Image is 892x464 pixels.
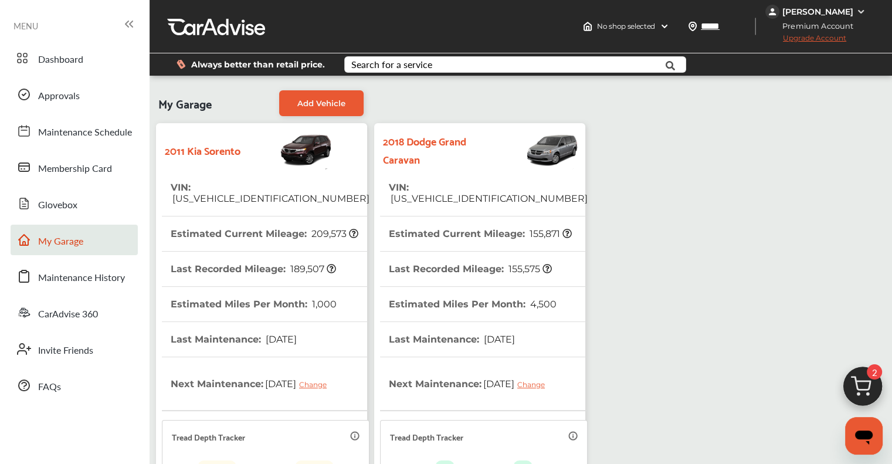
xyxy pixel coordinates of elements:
span: [DATE] [263,369,335,398]
th: Next Maintenance : [171,357,335,410]
span: FAQs [38,380,61,395]
span: [US_VEHICLE_IDENTIFICATION_NUMBER] [171,193,369,204]
span: [DATE] [264,334,297,345]
th: Estimated Current Mileage : [171,216,358,251]
span: CarAdvise 360 [38,307,98,322]
span: Upgrade Account [765,33,846,48]
span: 209,573 [310,228,358,239]
th: VIN : [171,170,369,216]
th: Last Recorded Mileage : [389,252,552,286]
div: Change [299,380,333,389]
span: 1,000 [310,299,337,310]
img: Vehicle [240,129,333,170]
a: Membership Card [11,152,138,182]
img: Vehicle [487,129,579,170]
span: 155,575 [507,263,552,275]
span: My Garage [38,234,83,249]
span: Membership Card [38,161,112,177]
span: Dashboard [38,52,83,67]
span: No shop selected [597,22,655,31]
img: cart_icon.3d0951e8.svg [835,361,891,418]
div: Search for a service [351,60,432,69]
th: Estimated Current Mileage : [389,216,572,251]
a: My Garage [11,225,138,255]
span: Add Vehicle [297,99,345,108]
img: WGsFRI8htEPBVLJbROoPRyZpYNWhNONpIPPETTm6eUC0GeLEiAAAAAElFTkSuQmCC [856,7,866,16]
span: Approvals [38,89,80,104]
img: dollor_label_vector.a70140d1.svg [177,59,185,69]
span: Invite Friends [38,343,93,358]
strong: 2011 Kia Sorento [165,141,240,159]
th: Last Maintenance : [171,322,297,357]
span: [DATE] [482,334,515,345]
span: 2 [867,364,882,380]
div: Change [517,380,551,389]
th: Next Maintenance : [389,357,554,410]
a: Maintenance Schedule [11,116,138,146]
span: Always better than retail price. [191,60,325,69]
a: Dashboard [11,43,138,73]
iframe: Button to launch messaging window [845,417,883,455]
span: 189,507 [289,263,336,275]
a: CarAdvise 360 [11,297,138,328]
img: header-home-logo.8d720a4f.svg [583,22,592,31]
span: 155,871 [528,228,572,239]
span: MENU [13,21,38,31]
span: Glovebox [38,198,77,213]
th: Last Maintenance : [389,322,515,357]
span: Maintenance History [38,270,125,286]
span: [DATE] [481,369,554,398]
span: My Garage [158,90,212,116]
span: Premium Account [766,20,862,32]
th: Last Recorded Mileage : [171,252,336,286]
a: Invite Friends [11,334,138,364]
img: header-divider.bc55588e.svg [755,18,756,35]
img: header-down-arrow.9dd2ce7d.svg [660,22,669,31]
p: Tread Depth Tracker [390,430,463,443]
img: location_vector.a44bc228.svg [688,22,697,31]
span: [US_VEHICLE_IDENTIFICATION_NUMBER] [389,193,588,204]
strong: 2018 Dodge Grand Caravan [383,131,487,168]
th: Estimated Miles Per Month : [171,287,337,321]
span: 4,500 [528,299,557,310]
th: Estimated Miles Per Month : [389,287,557,321]
span: Maintenance Schedule [38,125,132,140]
a: Maintenance History [11,261,138,292]
a: FAQs [11,370,138,401]
div: [PERSON_NAME] [782,6,853,17]
a: Glovebox [11,188,138,219]
th: VIN : [389,170,588,216]
a: Add Vehicle [279,90,364,116]
img: jVpblrzwTbfkPYzPPzSLxeg0AAAAASUVORK5CYII= [765,5,779,19]
a: Approvals [11,79,138,110]
p: Tread Depth Tracker [172,430,245,443]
